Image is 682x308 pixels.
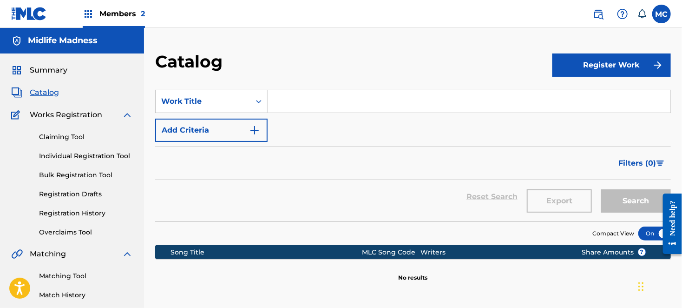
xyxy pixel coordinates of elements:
img: Top Rightsholders [83,8,94,20]
p: No results [399,262,428,282]
span: Compact View [592,229,634,238]
img: Catalog [11,87,22,98]
h2: Catalog [155,51,227,72]
img: Matching [11,248,23,260]
span: Catalog [30,87,59,98]
span: Matching [30,248,66,260]
img: expand [122,109,133,121]
img: Accounts [11,35,22,47]
img: 9d2ae6d4665cec9f34b9.svg [249,125,260,136]
div: MLC Song Code [362,248,421,257]
a: CatalogCatalog [11,87,59,98]
a: Bulk Registration Tool [39,170,133,180]
img: Works Registration [11,109,23,121]
iframe: Resource Center [656,186,682,261]
a: Overclaims Tool [39,228,133,237]
a: Claiming Tool [39,132,133,142]
button: Register Work [552,54,671,77]
span: Share Amounts [582,248,646,257]
img: filter [656,161,664,166]
a: Public Search [589,5,608,23]
img: help [617,8,628,20]
span: Filters ( 0 ) [618,158,656,169]
a: Match History [39,290,133,300]
span: ? [638,248,646,256]
img: MLC Logo [11,7,47,20]
a: Individual Registration Tool [39,151,133,161]
div: Writers [420,248,567,257]
iframe: Chat Widget [636,263,682,308]
div: Drag [638,273,644,301]
span: Works Registration [30,109,102,121]
span: 2 [141,9,145,18]
a: Matching Tool [39,271,133,281]
button: Filters (0) [613,152,671,175]
h5: Midlife Madness [28,35,98,46]
div: Song Title [170,248,362,257]
a: Registration History [39,208,133,218]
img: f7272a7cc735f4ea7f67.svg [652,60,663,71]
div: User Menu [652,5,671,23]
button: Add Criteria [155,119,268,142]
div: Notifications [637,9,647,19]
a: SummarySummary [11,65,67,76]
a: Registration Drafts [39,189,133,199]
div: Work Title [161,96,245,107]
img: expand [122,248,133,260]
span: Summary [30,65,67,76]
img: search [593,8,604,20]
img: Summary [11,65,22,76]
div: Help [613,5,632,23]
form: Search Form [155,90,671,221]
span: Members [99,8,145,19]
